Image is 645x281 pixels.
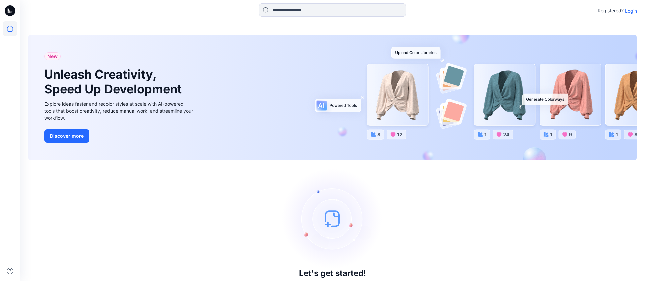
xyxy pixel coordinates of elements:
[44,100,195,121] div: Explore ideas faster and recolor styles at scale with AI-powered tools that boost creativity, red...
[44,129,89,143] button: Discover more
[44,67,185,96] h1: Unleash Creativity, Speed Up Development
[598,7,624,15] p: Registered?
[44,129,195,143] a: Discover more
[282,168,383,269] img: empty-state-image.svg
[299,269,366,278] h3: Let's get started!
[625,7,637,14] p: Login
[47,52,58,60] span: New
